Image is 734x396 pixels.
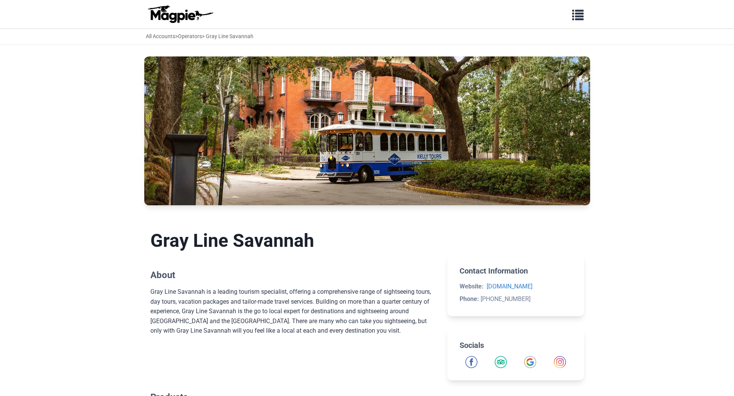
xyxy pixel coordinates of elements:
a: Google [524,356,536,368]
strong: Website: [460,283,484,290]
h1: Gray Line Savannah [150,230,436,252]
a: Facebook [465,356,478,368]
li: [PHONE_NUMBER] [460,294,571,304]
a: Operators [178,33,202,39]
img: Google icon [524,356,536,368]
a: [DOMAIN_NAME] [487,283,532,290]
a: Tripadvisor [495,356,507,368]
img: Facebook icon [465,356,478,368]
h2: Socials [460,341,571,350]
div: Gray Line Savannah is a leading tourism specialist, offering a comprehensive range of sightseeing... [150,287,436,355]
a: Instagram [554,356,566,368]
a: All Accounts [146,33,175,39]
img: Instagram icon [554,356,566,368]
h2: About [150,270,436,281]
img: logo-ab69f6fb50320c5b225c76a69d11143b.png [146,5,215,23]
img: Gray Line Savannah banner [144,56,590,205]
h2: Contact Information [460,266,571,275]
div: > > Gray Line Savannah [146,32,253,40]
strong: Phone: [460,295,479,303]
img: Tripadvisor icon [495,356,507,368]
